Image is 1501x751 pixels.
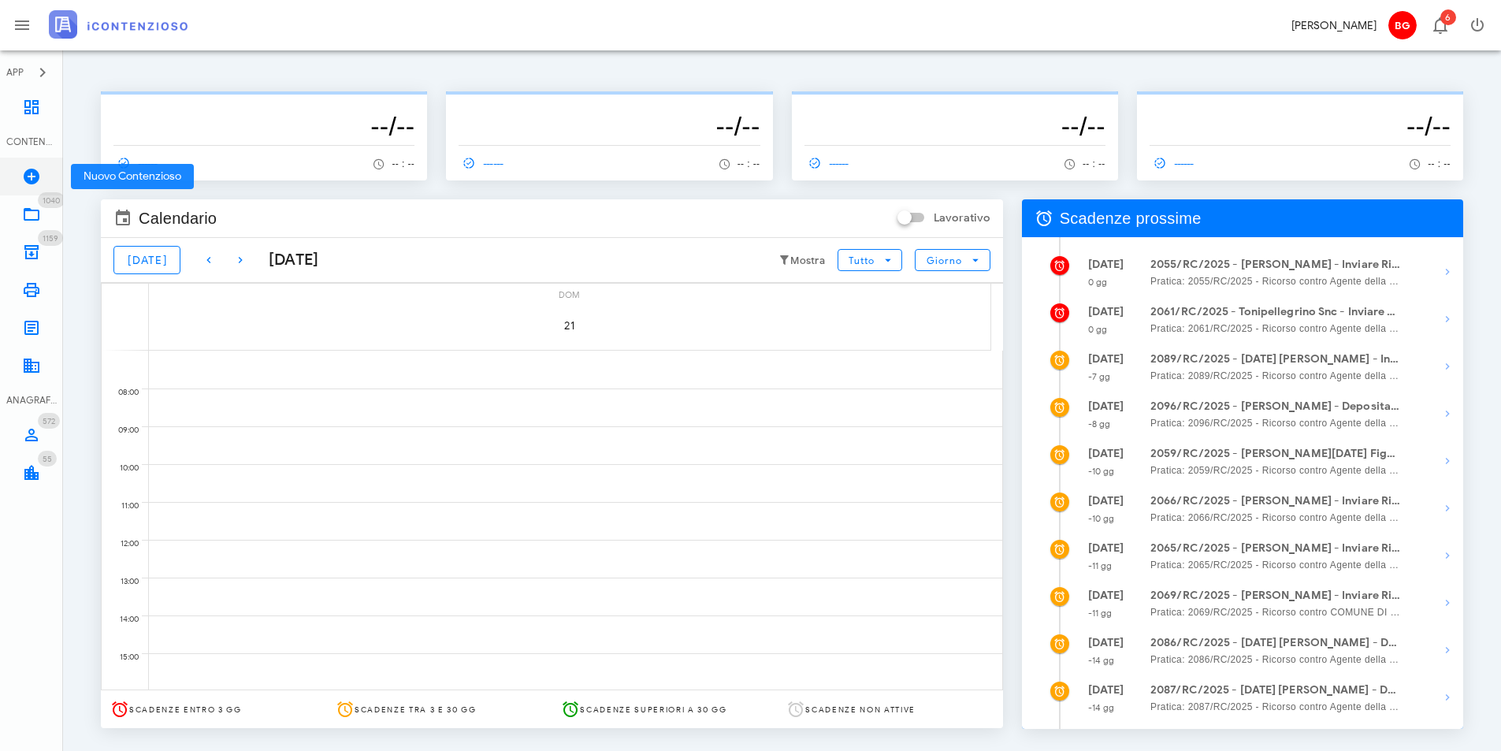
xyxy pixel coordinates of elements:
[1150,682,1401,699] strong: 2087/RC/2025 - [DATE] [PERSON_NAME] - Deposita la Costituzione in [GEOGRAPHIC_DATA]
[355,705,477,715] span: Scadenze tra 3 e 30 gg
[1150,652,1401,667] span: Pratica: 2086/RC/2025 - Ricorso contro Agente della Riscossione - prov. di Ragusa, Consorzio Di B...
[1088,305,1124,318] strong: [DATE]
[113,98,414,110] p: --------------
[43,233,58,244] span: 1159
[838,249,902,271] button: Tutto
[804,156,850,170] span: ------
[102,649,142,666] div: 15:00
[38,192,65,208] span: Distintivo
[38,230,63,246] span: Distintivo
[102,611,142,628] div: 14:00
[1150,587,1401,604] strong: 2069/RC/2025 - [PERSON_NAME] - Inviare Ricorso
[102,497,142,515] div: 11:00
[1088,324,1107,335] small: 0 gg
[43,195,60,206] span: 1040
[102,573,142,590] div: 13:00
[1150,273,1401,289] span: Pratica: 2055/RC/2025 - Ricorso contro Agente della Riscossione - prov. di Ragusa
[139,206,217,231] span: Calendario
[43,454,52,464] span: 55
[1088,608,1113,619] small: -11 gg
[113,156,159,170] span: ------
[102,686,142,704] div: 16:00
[1432,303,1463,335] button: Mostra dettagli
[38,413,60,429] span: Distintivo
[459,152,511,174] a: ------
[1150,368,1401,384] span: Pratica: 2089/RC/2025 - Ricorso contro Agente della Riscossione - prov. di Ragusa
[6,393,57,407] div: ANAGRAFICA
[1432,256,1463,288] button: Mostra dettagli
[1150,156,1195,170] span: ------
[934,210,990,226] label: Lavorativo
[804,152,856,174] a: ------
[548,319,592,333] span: 21
[113,246,180,274] button: [DATE]
[1432,540,1463,571] button: Mostra dettagli
[1150,634,1401,652] strong: 2086/RC/2025 - [DATE] [PERSON_NAME] - Deposita la Costituzione in [GEOGRAPHIC_DATA]
[6,135,57,149] div: CONTENZIOSO
[1083,158,1105,169] span: -- : --
[459,156,504,170] span: ------
[102,384,142,401] div: 08:00
[1150,321,1401,336] span: Pratica: 2061/RC/2025 - Ricorso contro Agente della Riscossione - prov. di [GEOGRAPHIC_DATA]
[49,10,188,39] img: logo-text-2x.png
[1150,398,1401,415] strong: 2096/RC/2025 - [PERSON_NAME] - Deposita la Costituzione in [GEOGRAPHIC_DATA]
[1150,351,1401,368] strong: 2089/RC/2025 - [DATE] [PERSON_NAME] - Inviare Ricorso
[1088,702,1115,713] small: -14 gg
[1150,493,1401,510] strong: 2066/RC/2025 - [PERSON_NAME] - Inviare Ricorso
[1088,447,1124,460] strong: [DATE]
[1150,557,1401,573] span: Pratica: 2065/RC/2025 - Ricorso contro Agente della Riscossione - prov. di [GEOGRAPHIC_DATA]
[1432,587,1463,619] button: Mostra dettagli
[1432,493,1463,524] button: Mostra dettagli
[1150,445,1401,463] strong: 2059/RC/2025 - [PERSON_NAME][DATE] Figura - Inviare Ricorso
[1088,466,1115,477] small: -10 gg
[102,422,142,439] div: 09:00
[915,249,990,271] button: Giorno
[1150,256,1401,273] strong: 2055/RC/2025 - [PERSON_NAME] - Inviare Ricorso
[1421,6,1458,44] button: Distintivo
[1432,398,1463,429] button: Mostra dettagli
[1432,682,1463,713] button: Mostra dettagli
[113,152,165,174] a: ------
[1388,11,1417,39] span: BG
[149,284,990,303] div: dom
[1088,683,1124,697] strong: [DATE]
[1150,303,1401,321] strong: 2061/RC/2025 - Tonipellegrino Snc - Inviare Ricorso
[805,705,916,715] span: Scadenze non attive
[804,110,1105,142] h3: --/--
[1150,604,1401,620] span: Pratica: 2069/RC/2025 - Ricorso contro COMUNE DI [GEOGRAPHIC_DATA]
[113,110,414,142] h3: --/--
[43,416,55,426] span: 572
[1150,98,1451,110] p: --------------
[392,158,414,169] span: -- : --
[926,255,963,266] span: Giorno
[737,158,760,169] span: -- : --
[548,303,592,348] button: 21
[1088,352,1124,366] strong: [DATE]
[38,451,57,467] span: Distintivo
[1088,277,1107,288] small: 0 gg
[1150,699,1401,715] span: Pratica: 2087/RC/2025 - Ricorso contro Agente della Riscossione - prov. di Ragusa, Consorzio Di B...
[1088,494,1124,507] strong: [DATE]
[1088,541,1124,555] strong: [DATE]
[1428,158,1451,169] span: -- : --
[459,98,760,110] p: --------------
[790,255,825,267] small: Mostra
[102,535,142,552] div: 12:00
[459,110,760,142] h3: --/--
[1088,560,1113,571] small: -11 gg
[1150,110,1451,142] h3: --/--
[1088,636,1124,649] strong: [DATE]
[1150,415,1401,431] span: Pratica: 2096/RC/2025 - Ricorso contro Agente della Riscossione - prov. di [GEOGRAPHIC_DATA]
[256,248,319,272] div: [DATE]
[1432,445,1463,477] button: Mostra dettagli
[1088,513,1115,524] small: -10 gg
[1291,17,1377,34] div: [PERSON_NAME]
[1150,463,1401,478] span: Pratica: 2059/RC/2025 - Ricorso contro Agente della Riscossione - prov. di [GEOGRAPHIC_DATA]
[1150,152,1202,174] a: ------
[1150,540,1401,557] strong: 2065/RC/2025 - [PERSON_NAME] - Inviare Ricorso
[129,705,242,715] span: Scadenze entro 3 gg
[1088,589,1124,602] strong: [DATE]
[1088,655,1115,666] small: -14 gg
[1432,351,1463,382] button: Mostra dettagli
[1088,258,1124,271] strong: [DATE]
